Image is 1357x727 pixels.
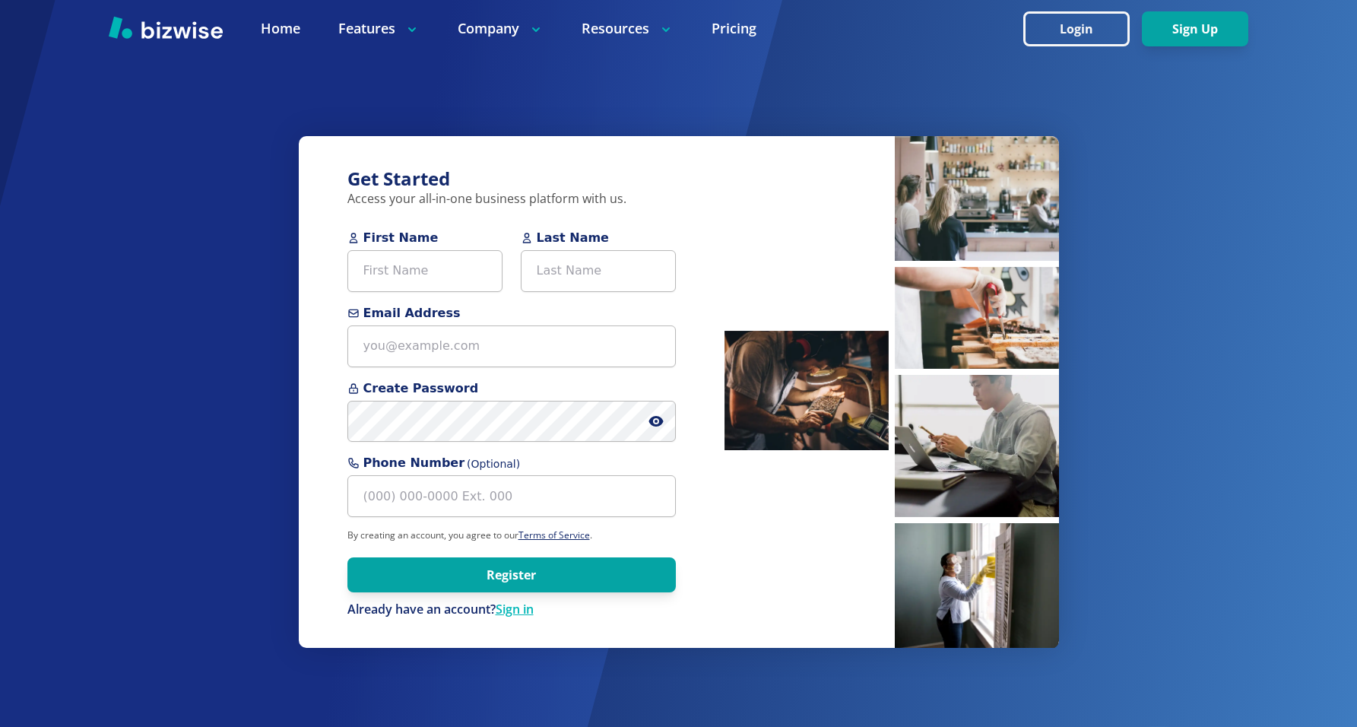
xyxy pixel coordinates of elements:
[895,267,1059,369] img: Pastry chef making pastries
[347,325,676,367] input: you@example.com
[1023,11,1130,46] button: Login
[109,16,223,39] img: Bizwise Logo
[347,475,676,517] input: (000) 000-0000 Ext. 000
[261,19,300,38] a: Home
[895,375,1059,517] img: Man working on laptop
[347,529,676,541] p: By creating an account, you agree to our .
[347,250,503,292] input: First Name
[895,523,1059,649] img: Cleaner sanitizing windows
[347,602,676,618] div: Already have an account?Sign in
[458,19,544,38] p: Company
[521,229,676,247] span: Last Name
[712,19,756,38] a: Pricing
[347,379,676,398] span: Create Password
[1142,11,1248,46] button: Sign Up
[895,136,1059,261] img: People waiting at coffee bar
[338,19,420,38] p: Features
[347,602,676,618] p: Already have an account?
[724,456,889,649] img: Barber cutting hair
[347,191,676,208] p: Access your all-in-one business platform with us.
[347,167,676,192] h3: Get Started
[347,557,676,592] button: Register
[582,19,674,38] p: Resources
[347,229,503,247] span: First Name
[1142,22,1248,37] a: Sign Up
[521,250,676,292] input: Last Name
[1023,22,1142,37] a: Login
[724,136,889,325] img: Hairstylist blow drying hair
[347,454,676,472] span: Phone Number
[467,456,520,472] span: (Optional)
[496,601,534,617] a: Sign in
[347,304,676,322] span: Email Address
[724,331,889,450] img: Man inspecting coffee beans
[518,529,590,541] a: Terms of Service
